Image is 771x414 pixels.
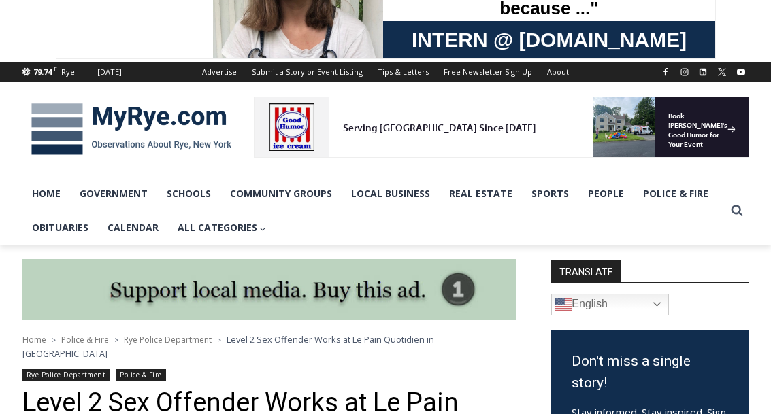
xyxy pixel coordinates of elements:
[342,177,440,211] a: Local Business
[414,14,474,52] h4: Book [PERSON_NAME]'s Good Humor for Your Event
[61,66,75,78] div: Rye
[244,62,370,82] a: Submit a Story or Event Listing
[436,62,540,82] a: Free Newsletter Sign Up
[540,62,576,82] a: About
[22,259,516,320] img: support local media, buy this ad
[578,177,634,211] a: People
[22,334,46,345] a: Home
[733,64,749,80] a: YouTube
[22,333,434,359] span: Level 2 Sex Offender Works at Le Pain Quotidien in [GEOGRAPHIC_DATA]
[329,1,411,62] img: s_800_809a2aa2-bb6e-4add-8b5e-749ad0704c34.jpeg
[168,211,276,245] button: Child menu of All Categories
[114,335,118,345] span: >
[572,351,728,394] h3: Don't miss a single story!
[555,296,572,313] img: en
[89,24,336,37] div: Serving [GEOGRAPHIC_DATA] Since [DATE]
[22,369,110,381] a: Rye Police Department
[522,177,578,211] a: Sports
[370,62,436,82] a: Tips & Letters
[634,177,718,211] a: Police & Fire
[551,294,669,315] a: English
[695,64,711,80] a: Linkedin
[22,332,516,360] nav: Breadcrumbs
[714,64,730,80] a: X
[725,199,749,223] button: View Search Form
[440,177,522,211] a: Real Estate
[97,66,122,78] div: [DATE]
[1,137,137,169] a: Open Tues. - Sun. [PHONE_NUMBER]
[140,85,193,162] div: "clearly one of the favorites in the [GEOGRAPHIC_DATA] neighborhood"
[195,62,576,82] nav: Secondary Navigation
[70,177,157,211] a: Government
[22,177,70,211] a: Home
[220,177,342,211] a: Community Groups
[217,335,221,345] span: >
[327,132,659,169] a: Intern @ [DOMAIN_NAME]
[98,211,168,245] a: Calendar
[404,4,491,62] a: Book [PERSON_NAME]'s Good Humor for Your Event
[657,64,674,80] a: Facebook
[4,140,133,192] span: Open Tues. - Sun. [PHONE_NUMBER]
[61,334,109,345] a: Police & Fire
[33,67,52,77] span: 79.74
[116,369,166,381] a: Police & Fire
[124,334,212,345] a: Rye Police Department
[22,211,98,245] a: Obituaries
[676,64,693,80] a: Instagram
[195,62,244,82] a: Advertise
[551,260,621,282] strong: TRANSLATE
[157,177,220,211] a: Schools
[54,65,57,72] span: F
[344,1,643,132] div: "The first chef I interviewed talked about coming to [GEOGRAPHIC_DATA] from [GEOGRAPHIC_DATA] in ...
[52,335,56,345] span: >
[22,94,240,165] img: MyRye.com
[22,177,725,245] nav: Primary Navigation
[356,135,631,166] span: Intern @ [DOMAIN_NAME]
